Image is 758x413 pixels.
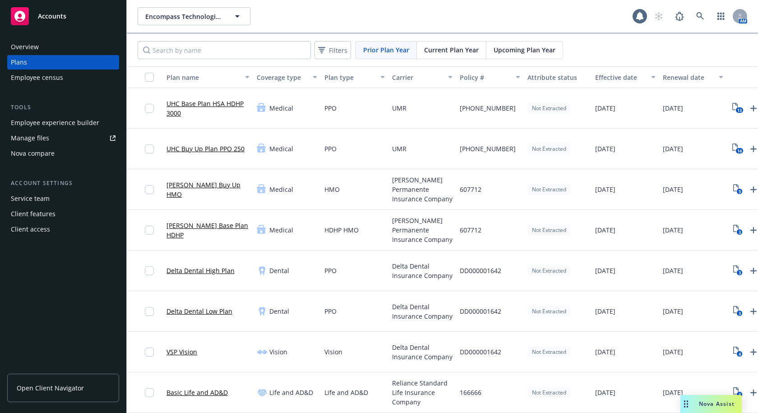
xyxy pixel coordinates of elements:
[730,223,745,237] a: View Plan Documents
[11,40,39,54] div: Overview
[7,191,119,206] a: Service team
[11,146,55,161] div: Nova compare
[460,103,516,113] span: [PHONE_NUMBER]
[166,347,197,357] a: VSP Vision
[595,347,615,357] span: [DATE]
[737,148,742,154] text: 14
[680,395,692,413] div: Drag to move
[316,44,349,57] span: Filters
[388,66,456,88] button: Carrier
[738,351,740,357] text: 4
[663,103,683,113] span: [DATE]
[494,45,555,55] span: Upcoming Plan Year
[145,226,154,235] input: Toggle Row Selected
[166,306,232,316] a: Delta Dental Low Plan
[7,55,119,70] a: Plans
[7,70,119,85] a: Employee census
[730,101,745,116] a: View Plan Documents
[730,182,745,197] a: View Plan Documents
[363,45,409,55] span: Prior Plan Year
[738,311,740,316] text: 3
[712,7,730,25] a: Switch app
[663,225,683,235] span: [DATE]
[166,73,240,82] div: Plan name
[163,66,253,88] button: Plan name
[527,306,571,317] div: Not Extracted
[595,144,615,153] span: [DATE]
[324,225,359,235] span: HDHP HMO
[730,304,745,319] a: View Plan Documents
[17,383,84,393] span: Open Client Navigator
[11,131,49,145] div: Manage files
[38,13,66,20] span: Accounts
[738,229,740,235] text: 3
[392,73,443,82] div: Carrier
[7,207,119,221] a: Client features
[11,222,50,237] div: Client access
[145,144,154,153] input: Toggle Row Selected
[738,189,740,195] text: 5
[663,73,713,82] div: Renewal date
[392,216,453,244] span: [PERSON_NAME] Permanente Insurance Company
[691,7,709,25] a: Search
[269,388,313,397] span: Life and AD&D
[730,345,745,359] a: View Plan Documents
[663,347,683,357] span: [DATE]
[592,66,659,88] button: Effective date
[650,7,668,25] a: Start snowing
[456,66,524,88] button: Policy #
[392,103,407,113] span: UMR
[663,144,683,153] span: [DATE]
[392,175,453,204] span: [PERSON_NAME] Permanente Insurance Company
[329,46,347,55] span: Filters
[145,307,154,316] input: Toggle Row Selected
[269,266,289,275] span: Dental
[145,12,223,21] span: Encompass Technologies, Inc.
[460,225,481,235] span: 607712
[324,185,340,194] span: HMO
[7,179,119,188] div: Account settings
[392,343,453,362] span: Delta Dental Insurance Company
[269,103,293,113] span: Medical
[460,388,481,397] span: 166666
[460,306,501,316] span: DD000001642
[324,388,368,397] span: Life and AD&D
[166,388,228,397] a: Basic Life and AD&D
[11,207,55,221] div: Client features
[7,146,119,161] a: Nova compare
[595,103,615,113] span: [DATE]
[253,66,321,88] button: Coverage type
[659,66,727,88] button: Renewal date
[460,144,516,153] span: [PHONE_NUMBER]
[324,266,337,275] span: PPO
[269,185,293,194] span: Medical
[11,55,27,70] div: Plans
[324,103,337,113] span: PPO
[7,4,119,29] a: Accounts
[737,107,742,113] text: 13
[738,392,740,398] text: 3
[145,104,154,113] input: Toggle Row Selected
[145,348,154,357] input: Toggle Row Selected
[663,306,683,316] span: [DATE]
[392,261,453,280] span: Delta Dental Insurance Company
[460,185,481,194] span: 607712
[166,180,250,199] a: [PERSON_NAME] Buy Up HMO
[595,185,615,194] span: [DATE]
[730,264,745,278] a: View Plan Documents
[595,306,615,316] span: [DATE]
[145,185,154,194] input: Toggle Row Selected
[460,73,510,82] div: Policy #
[680,395,742,413] button: Nova Assist
[527,224,571,236] div: Not Extracted
[269,347,287,357] span: Vision
[527,102,571,114] div: Not Extracted
[145,388,154,397] input: Toggle Row Selected
[7,103,119,112] div: Tools
[595,73,646,82] div: Effective date
[324,306,337,316] span: PPO
[324,347,342,357] span: Vision
[7,116,119,130] a: Employee experience builder
[166,221,250,240] a: [PERSON_NAME] Base Plan HDHP
[527,143,571,154] div: Not Extracted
